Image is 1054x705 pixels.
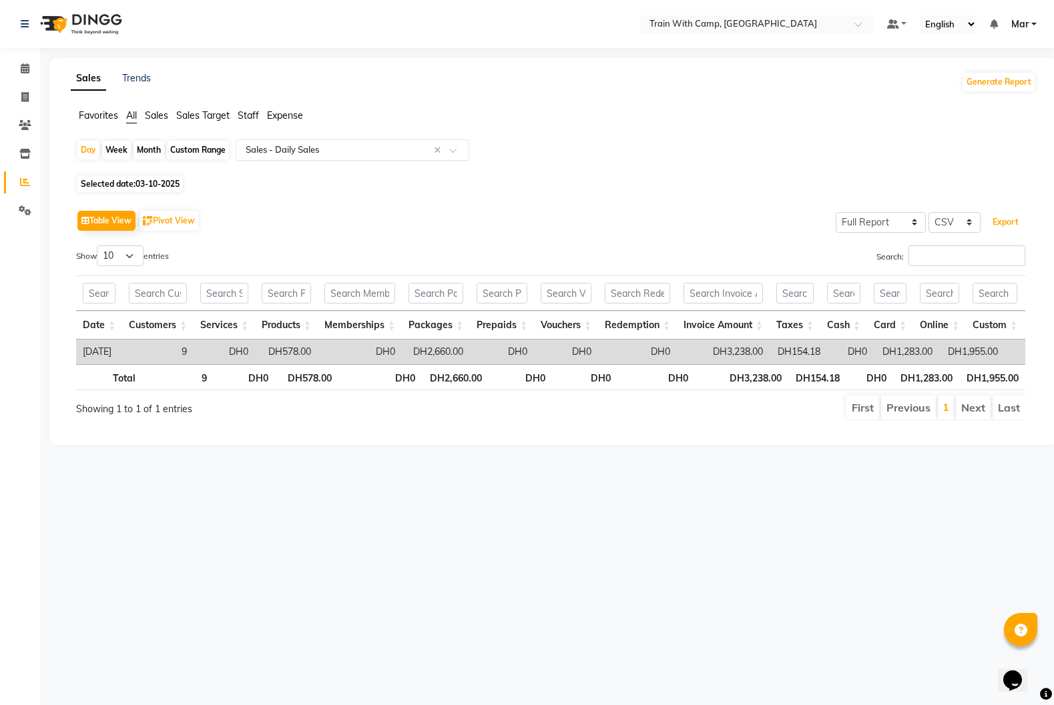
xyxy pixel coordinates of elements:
td: DH1,955.00 [939,339,1005,364]
th: Taxes: activate to sort column ascending [770,311,820,339]
input: Search Date [83,283,115,303]
span: 03-10-2025 [136,179,180,189]
span: Selected date: [77,175,183,192]
th: DH3,238.00 [695,364,788,390]
td: [DATE] [76,339,122,364]
button: Table View [77,211,136,231]
input: Search Online [920,283,959,303]
td: DH0 [598,339,677,364]
td: 9 [122,339,194,364]
th: DH2,660.00 [422,364,489,390]
td: DH0 [827,339,874,364]
div: Month [134,141,164,159]
th: Services: activate to sort column ascending [194,311,255,339]
th: Customers: activate to sort column ascending [122,311,194,339]
th: DH1,955.00 [959,364,1025,390]
input: Search Card [874,283,906,303]
th: Prepaids: activate to sort column ascending [470,311,534,339]
th: Online: activate to sort column ascending [913,311,966,339]
td: DH2,660.00 [402,339,470,364]
th: DH0 [552,364,617,390]
div: Day [77,141,99,159]
input: Search Memberships [324,283,395,303]
label: Show entries [76,245,169,266]
a: 1 [943,400,949,414]
input: Search Prepaids [477,283,527,303]
input: Search Invoice Amount [684,283,763,303]
input: Search Custom [973,283,1017,303]
div: Week [102,141,131,159]
div: Custom Range [167,141,229,159]
select: Showentries [97,245,144,266]
th: Date: activate to sort column ascending [76,311,122,339]
input: Search Taxes [776,283,814,303]
th: Invoice Amount: activate to sort column ascending [677,311,770,339]
input: Search Products [262,283,311,303]
td: DH0 [534,339,598,364]
button: Generate Report [963,73,1035,91]
input: Search Customers [129,283,187,303]
td: DH578.00 [255,339,318,364]
span: Sales [145,109,168,121]
button: Pivot View [140,211,198,231]
th: Custom: activate to sort column ascending [966,311,1024,339]
th: Products: activate to sort column ascending [255,311,318,339]
span: Mar [1011,17,1029,31]
th: DH0 [617,364,696,390]
span: Sales Target [176,109,230,121]
th: DH154.18 [788,364,846,390]
img: logo [34,5,125,43]
th: Memberships: activate to sort column ascending [318,311,402,339]
iframe: chat widget [998,652,1041,692]
th: 9 [142,364,214,390]
input: Search Services [200,283,248,303]
td: DH3,238.00 [677,339,770,364]
th: DH0 [489,364,552,390]
th: Redemption: activate to sort column ascending [598,311,677,339]
input: Search Vouchers [541,283,591,303]
th: Packages: activate to sort column ascending [402,311,470,339]
label: Search: [876,245,1025,266]
input: Search Cash [827,283,860,303]
span: Expense [267,109,303,121]
td: DH0 [470,339,534,364]
span: Favorites [79,109,118,121]
td: DH0 [318,339,402,364]
td: DH1,283.00 [874,339,939,364]
th: Vouchers: activate to sort column ascending [534,311,598,339]
td: DH0 [194,339,255,364]
div: Showing 1 to 1 of 1 entries [76,394,460,416]
input: Search Packages [409,283,463,303]
td: DH154.18 [770,339,827,364]
img: pivot.png [143,216,153,226]
th: DH1,283.00 [893,364,959,390]
span: Staff [238,109,259,121]
th: DH578.00 [275,364,338,390]
input: Search Redemption [605,283,670,303]
th: Cash: activate to sort column ascending [820,311,867,339]
th: Total [76,364,142,390]
a: Trends [122,72,151,84]
th: DH0 [846,364,893,390]
button: Export [987,211,1024,233]
th: DH0 [214,364,275,390]
span: Clear all [434,143,445,157]
a: Sales [71,67,106,91]
th: Card: activate to sort column ascending [867,311,913,339]
input: Search: [908,245,1025,266]
th: DH0 [338,364,422,390]
span: All [126,109,137,121]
